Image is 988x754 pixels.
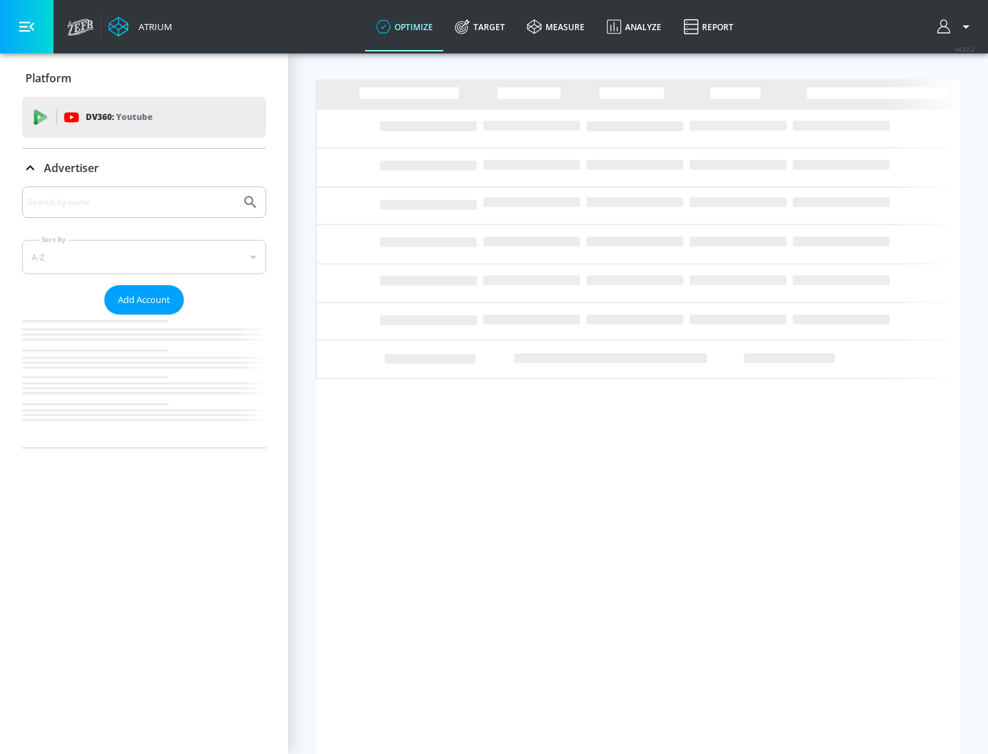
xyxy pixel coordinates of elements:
[22,59,266,97] div: Platform
[22,186,266,448] div: Advertiser
[22,149,266,187] div: Advertiser
[27,193,235,211] input: Search by name
[955,45,974,53] span: v 4.22.2
[104,285,184,315] button: Add Account
[25,71,71,86] p: Platform
[116,110,152,124] p: Youtube
[39,235,69,244] label: Sort By
[516,2,596,51] a: measure
[672,2,744,51] a: Report
[22,240,266,274] div: A-Z
[86,110,152,125] p: DV360:
[44,160,99,175] p: Advertiser
[108,16,172,37] a: Atrium
[365,2,444,51] a: optimize
[118,292,170,308] span: Add Account
[22,97,266,138] div: DV360: Youtube
[444,2,516,51] a: Target
[133,21,172,33] div: Atrium
[596,2,672,51] a: Analyze
[22,315,266,448] nav: list of Advertiser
